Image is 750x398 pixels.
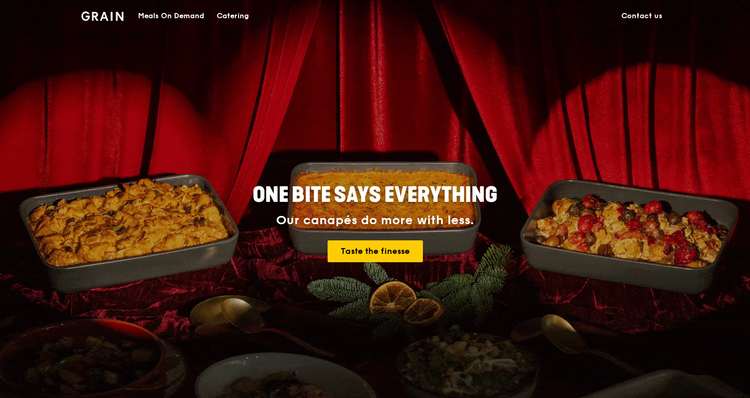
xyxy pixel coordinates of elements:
[328,240,423,262] a: Taste the finesse
[217,1,249,32] div: Catering
[138,1,204,32] div: Meals On Demand
[210,1,255,32] a: Catering
[253,183,497,208] span: ONE BITE SAYS EVERYTHING
[615,1,669,32] a: Contact us
[187,213,562,228] div: Our canapés do more with less.
[81,11,123,21] img: Grain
